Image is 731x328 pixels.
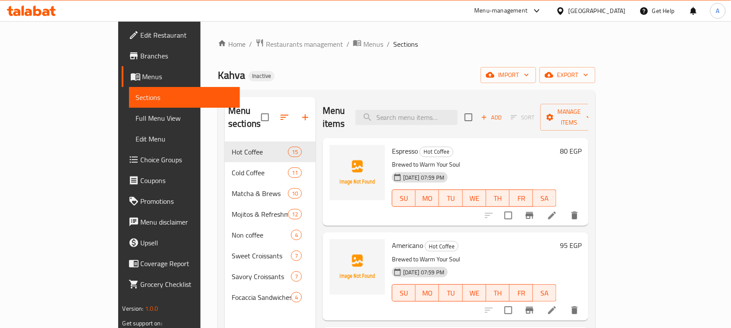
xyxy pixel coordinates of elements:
[225,266,316,287] div: Savory Croissants7
[420,147,453,157] div: Hot Coffee
[560,145,582,157] h6: 80 EGP
[225,162,316,183] div: Cold Coffee11
[225,138,316,311] nav: Menu sections
[499,206,518,225] span: Select to update
[478,111,505,124] button: Add
[129,87,240,108] a: Sections
[716,6,720,16] span: A
[439,284,463,302] button: TU
[439,190,463,207] button: TU
[392,190,416,207] button: SU
[232,147,288,157] div: Hot Coffee
[466,192,483,205] span: WE
[291,271,302,282] div: items
[547,106,592,128] span: Manage items
[228,104,261,130] h2: Menu sections
[416,190,439,207] button: MO
[249,71,275,81] div: Inactive
[478,111,505,124] span: Add item
[490,287,506,299] span: TH
[547,305,557,315] a: Edit menu item
[122,170,240,191] a: Coupons
[288,147,302,157] div: items
[537,287,553,299] span: SA
[288,190,301,198] span: 10
[225,141,316,162] div: Hot Coffee15
[291,292,302,302] div: items
[419,287,436,299] span: MO
[249,39,252,49] li: /
[490,192,506,205] span: TH
[291,230,302,240] div: items
[459,108,478,126] span: Select section
[295,107,316,128] button: Add section
[486,190,510,207] button: TH
[274,107,295,128] span: Sort sections
[537,192,553,205] span: SA
[232,292,291,302] div: Focaccia Sandwiches
[288,148,301,156] span: 15
[288,188,302,199] div: items
[564,300,585,321] button: delete
[122,191,240,212] a: Promotions
[463,284,486,302] button: WE
[136,113,233,123] span: Full Menu View
[218,39,595,50] nav: breadcrumb
[392,159,556,170] p: Brewed to Warm Your Soul
[122,25,240,45] a: Edit Restaurant
[564,205,585,226] button: delete
[396,287,412,299] span: SU
[232,271,291,282] span: Savory Croissants
[480,113,503,122] span: Add
[533,284,556,302] button: SA
[141,175,233,186] span: Coupons
[323,104,345,130] h2: Menu items
[291,273,301,281] span: 7
[291,293,301,302] span: 4
[519,205,540,226] button: Branch-specific-item
[510,284,533,302] button: FR
[519,300,540,321] button: Branch-specific-item
[288,167,302,178] div: items
[330,239,385,295] img: Americano
[400,174,448,182] span: [DATE] 07:59 PM
[145,303,158,314] span: 1.0.0
[256,39,343,50] a: Restaurants management
[232,230,291,240] span: Non coffee
[396,192,412,205] span: SU
[141,196,233,206] span: Promotions
[122,149,240,170] a: Choice Groups
[540,104,598,131] button: Manage items
[291,231,301,239] span: 4
[225,245,316,266] div: Sweet Croissants7
[443,192,459,205] span: TU
[291,252,301,260] span: 7
[232,251,291,261] span: Sweet Croissants
[225,204,316,225] div: Mojitos & Refreshments12
[547,70,589,80] span: export
[225,225,316,245] div: Non coffee4
[419,192,436,205] span: MO
[547,210,557,221] a: Edit menu item
[232,167,288,178] span: Cold Coffee
[142,71,233,82] span: Menus
[122,66,240,87] a: Menus
[288,210,301,219] span: 12
[225,183,316,204] div: Matcha & Brews10
[122,274,240,295] a: Grocery Checklist
[499,301,518,319] span: Select to update
[513,192,530,205] span: FR
[475,6,528,16] div: Menu-management
[288,209,302,219] div: items
[510,190,533,207] button: FR
[291,251,302,261] div: items
[533,190,556,207] button: SA
[141,51,233,61] span: Branches
[249,72,275,80] span: Inactive
[141,154,233,165] span: Choice Groups
[363,39,383,49] span: Menus
[486,284,510,302] button: TH
[122,253,240,274] a: Coverage Report
[232,209,288,219] div: Mojitos & Refreshments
